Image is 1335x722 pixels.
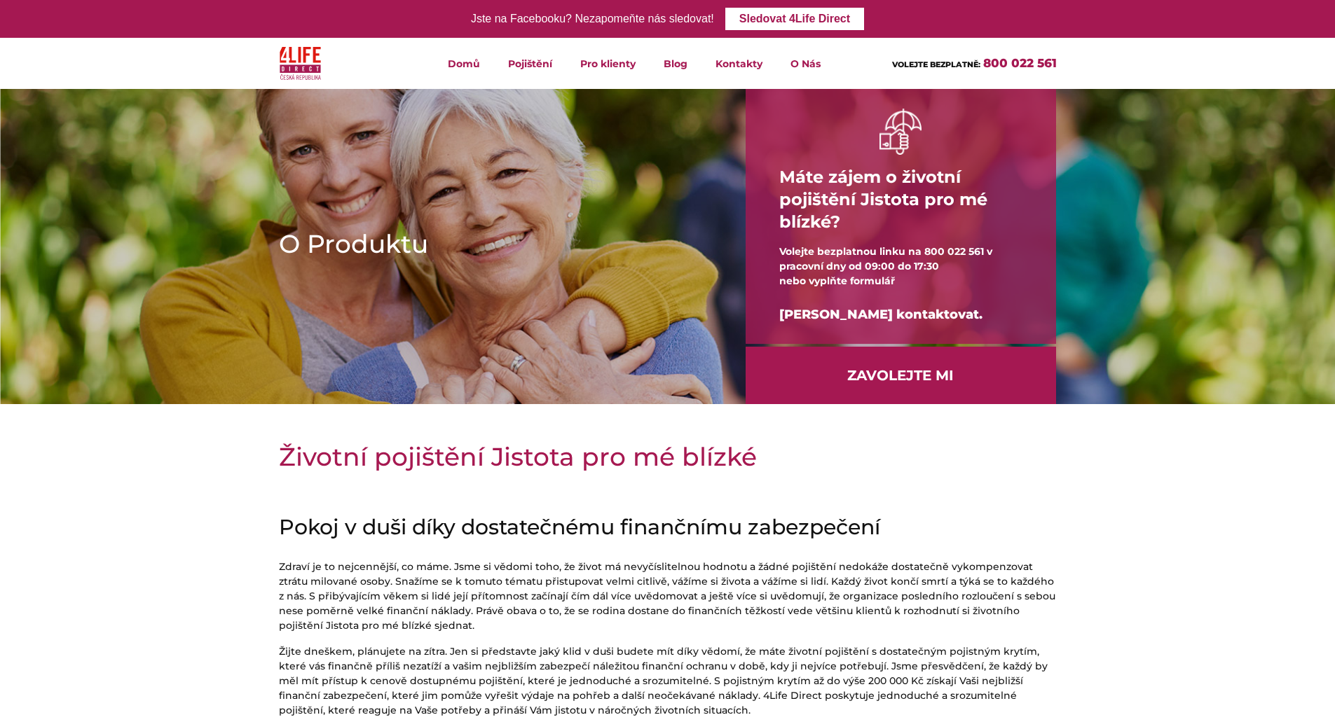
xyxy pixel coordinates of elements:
span: VOLEJTE BEZPLATNĚ: [892,60,980,69]
a: ZAVOLEJTE MI [746,347,1056,404]
img: ruka držící deštník bilá ikona [879,109,922,154]
a: Sledovat 4Life Direct [725,8,864,30]
p: Zdraví je to nejcennější, co máme. Jsme si vědomi toho, že život má nevyčíslitelnou hodnotu a žád... [279,560,1057,633]
h1: O Produktu [279,226,701,261]
p: Žijte dneškem, plánujete na zítra. Jen si představte jaký klid v duši budete mít díky vědomí, že ... [279,644,1057,718]
span: Volejte bezplatnou linku na 800 022 561 v pracovní dny od 09:00 do 17:30 nebo vyplňte formulář [779,245,992,287]
a: Domů [434,38,494,89]
div: Jste na Facebooku? Nezapomeňte nás sledovat! [471,9,714,29]
a: Blog [650,38,701,89]
img: 4Life Direct Česká republika logo [280,43,322,83]
h2: Pokoj v duši díky dostatečnému finančnímu zabezpečení [279,515,1057,540]
a: 800 022 561 [983,56,1057,70]
a: Kontakty [701,38,776,89]
h1: Životní pojištění Jistota pro mé blízké [279,439,1057,474]
h4: Máte zájem o životní pojištění Jistota pro mé blízké? [779,155,1022,244]
div: [PERSON_NAME] kontaktovat. [779,289,1022,341]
